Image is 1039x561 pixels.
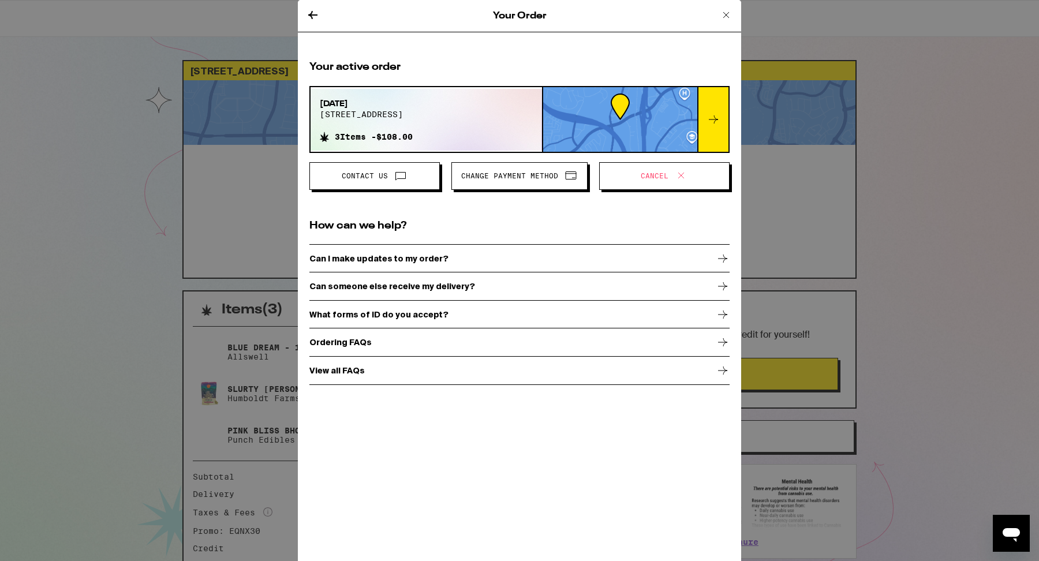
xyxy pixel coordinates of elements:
a: Can someone else receive my delivery? [309,273,730,301]
p: What forms of ID do you accept? [309,310,449,319]
h2: Your active order [309,60,730,74]
p: Can someone else receive my delivery? [309,282,475,291]
a: Ordering FAQs [309,329,730,357]
span: [STREET_ADDRESS] [320,110,413,119]
p: Can I make updates to my order? [309,254,449,263]
a: What forms of ID do you accept? [309,301,730,329]
span: [DATE] [320,98,413,110]
span: 3 Items - $108.00 [335,132,413,141]
button: Contact Us [309,162,440,190]
span: Change Payment Method [461,173,558,179]
button: Change Payment Method [451,162,588,190]
p: View all FAQs [309,366,365,375]
a: Can I make updates to my order? [309,245,730,273]
span: Cancel [641,173,668,179]
p: Ordering FAQs [309,338,372,347]
span: Contact Us [342,173,388,179]
a: View all FAQs [309,357,730,385]
h2: How can we help? [309,219,730,233]
button: Cancel [599,162,730,190]
iframe: Button to launch messaging window [993,515,1030,552]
